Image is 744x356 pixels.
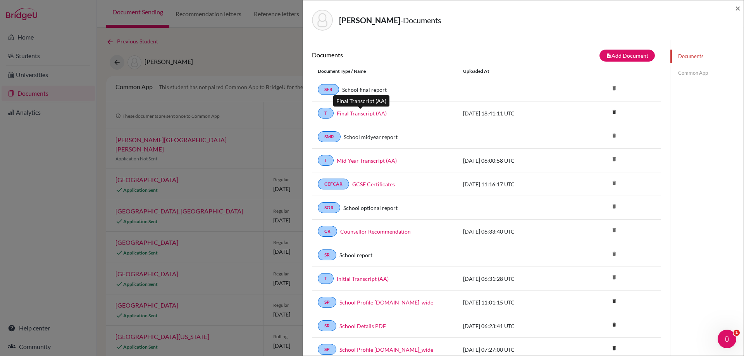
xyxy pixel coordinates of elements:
i: delete [608,153,620,165]
i: delete [608,295,620,307]
i: delete [608,177,620,189]
a: SR [318,249,336,260]
a: Initial Transcript (AA) [337,275,389,283]
div: Document Type / Name [312,68,457,75]
a: GCSE Certificates [352,180,395,188]
i: delete [608,342,620,354]
iframe: Intercom live chat [718,330,736,348]
span: × [735,2,741,14]
a: SP [318,297,336,308]
a: School final report [342,86,387,94]
a: Common App [670,66,744,80]
a: School Details PDF [339,322,386,330]
strong: [PERSON_NAME] [339,15,400,25]
i: delete [608,319,620,330]
i: delete [608,201,620,212]
div: Uploaded at [457,68,573,75]
a: Documents [670,50,744,63]
a: T [318,273,334,284]
div: [DATE] 06:31:28 UTC [457,275,573,283]
div: [DATE] 07:27:00 UTC [457,346,573,354]
i: delete [608,248,620,260]
a: School Profile [DOMAIN_NAME]_wide [339,346,433,354]
a: SOR [318,202,340,213]
button: Close [735,3,741,13]
div: [DATE] 06:00:58 UTC [457,157,573,165]
i: delete [608,224,620,236]
a: School midyear report [344,133,398,141]
div: [DATE] 06:33:40 UTC [457,227,573,236]
a: CR [318,226,337,237]
div: [DATE] 11:16:17 UTC [457,180,573,188]
div: Final Transcript (AA) [333,95,389,107]
a: SP [318,344,336,355]
i: delete [608,130,620,141]
a: School optional report [343,204,398,212]
span: - Documents [400,15,441,25]
a: School Profile [DOMAIN_NAME]_wide [339,298,433,306]
a: Counsellor Recommendation [340,227,411,236]
i: note_add [606,53,611,58]
div: [DATE] 06:23:41 UTC [457,322,573,330]
a: delete [608,107,620,118]
a: SR [318,320,336,331]
i: delete [608,83,620,94]
h6: Documents [312,51,486,58]
a: SFR [318,84,339,95]
span: 1 [734,330,740,336]
a: delete [608,344,620,354]
i: delete [608,106,620,118]
a: CEFCAR [318,179,349,189]
a: School report [339,251,372,259]
a: delete [608,296,620,307]
div: [DATE] 18:41:11 UTC [457,109,573,117]
a: T [318,108,334,119]
a: Mid-Year Transcript (AA) [337,157,397,165]
a: delete [608,320,620,330]
a: Final Transcript (AA) [337,109,387,117]
button: note_addAdd Document [599,50,655,62]
i: delete [608,272,620,283]
a: T [318,155,334,166]
a: SMR [318,131,341,142]
div: [DATE] 11:01:15 UTC [457,298,573,306]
